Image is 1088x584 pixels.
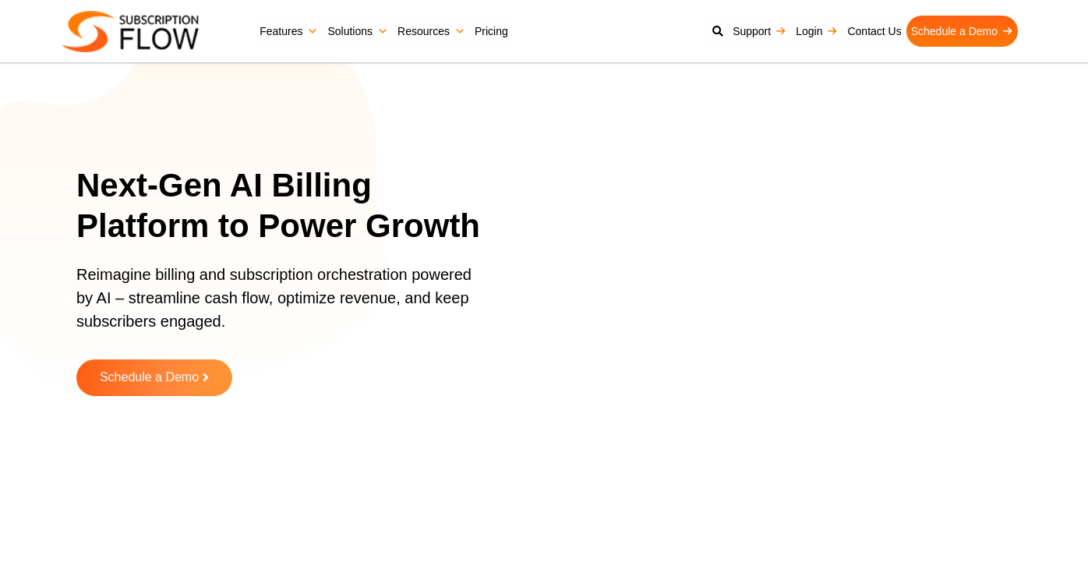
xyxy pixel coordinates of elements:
a: Solutions [323,16,393,47]
a: Support [728,16,791,47]
a: Schedule a Demo [76,359,232,396]
p: Reimagine billing and subscription orchestration powered by AI – streamline cash flow, optimize r... [76,263,482,349]
a: Features [255,16,323,47]
a: Schedule a Demo [906,16,1018,47]
a: Login [791,16,842,47]
a: Pricing [470,16,513,47]
a: Contact Us [842,16,906,47]
a: Resources [393,16,470,47]
img: Subscriptionflow [62,11,199,52]
span: Schedule a Demo [100,371,199,384]
h1: Next-Gen AI Billing Platform to Power Growth [76,165,501,247]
